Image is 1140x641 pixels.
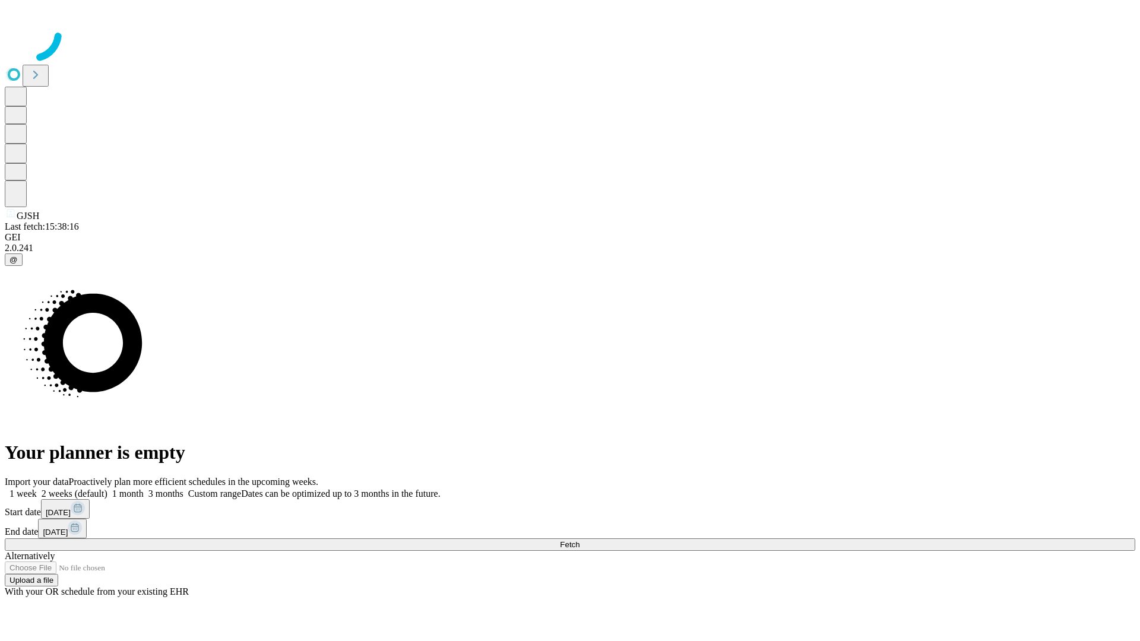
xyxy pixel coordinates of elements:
[5,232,1135,243] div: GEI
[5,221,79,231] span: Last fetch: 15:38:16
[5,499,1135,519] div: Start date
[241,488,440,499] span: Dates can be optimized up to 3 months in the future.
[9,255,18,264] span: @
[5,253,23,266] button: @
[41,499,90,519] button: [DATE]
[43,528,68,537] span: [DATE]
[5,442,1135,464] h1: Your planner is empty
[5,519,1135,538] div: End date
[9,488,37,499] span: 1 week
[5,551,55,561] span: Alternatively
[5,574,58,586] button: Upload a file
[148,488,183,499] span: 3 months
[5,243,1135,253] div: 2.0.241
[5,477,69,487] span: Import your data
[42,488,107,499] span: 2 weeks (default)
[560,540,579,549] span: Fetch
[112,488,144,499] span: 1 month
[69,477,318,487] span: Proactively plan more efficient schedules in the upcoming weeks.
[46,508,71,517] span: [DATE]
[188,488,241,499] span: Custom range
[5,538,1135,551] button: Fetch
[17,211,39,221] span: GJSH
[5,586,189,596] span: With your OR schedule from your existing EHR
[38,519,87,538] button: [DATE]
